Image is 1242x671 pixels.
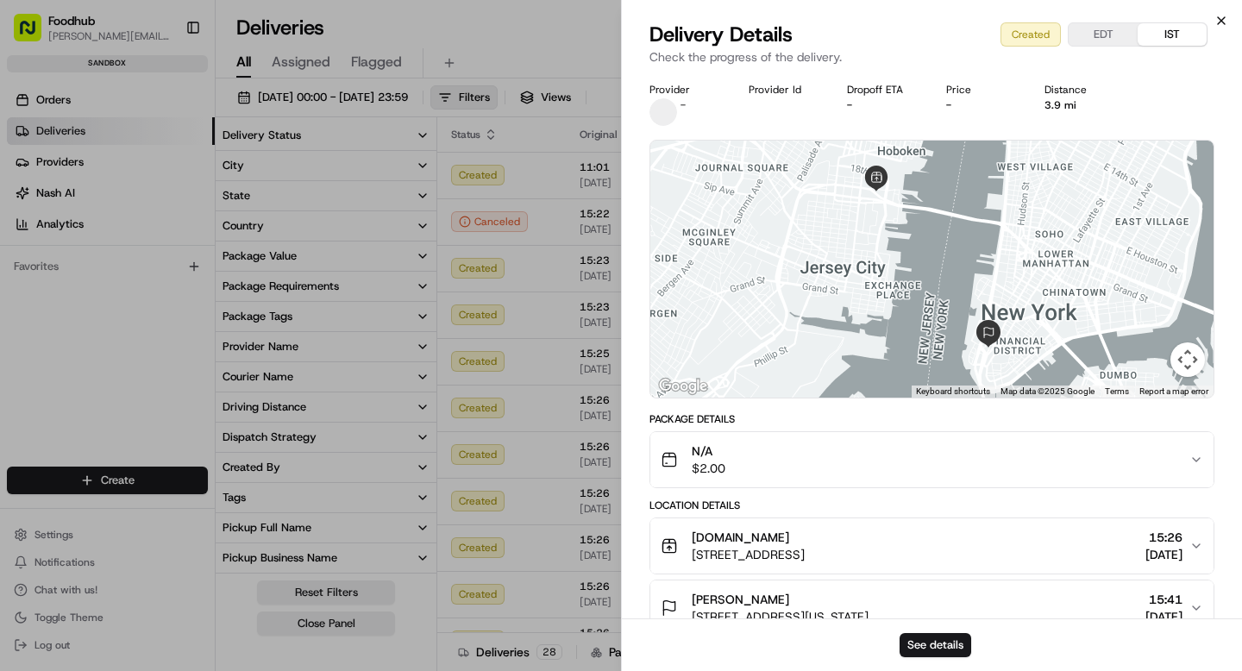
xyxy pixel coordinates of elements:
button: Map camera controls [1170,342,1205,377]
a: 📗Knowledge Base [10,243,139,274]
button: N/A$2.00 [650,432,1214,487]
button: Keyboard shortcuts [916,386,990,398]
div: 💻 [146,252,160,266]
span: 15:41 [1145,591,1182,608]
img: Nash [17,17,52,52]
span: [DATE] [1145,608,1182,625]
div: 📗 [17,252,31,266]
button: IST [1138,23,1207,46]
a: Terms (opens in new tab) [1105,386,1129,396]
span: [STREET_ADDRESS] [692,546,805,563]
button: See details [900,633,971,657]
p: Check the progress of the delivery. [649,48,1214,66]
span: Pylon [172,292,209,305]
a: Report a map error [1139,386,1208,396]
div: Package Details [649,412,1214,426]
div: Distance [1044,83,1116,97]
div: Dropoff ETA [847,83,919,97]
input: Clear [45,111,285,129]
span: [DATE] [1145,546,1182,563]
p: Welcome 👋 [17,69,314,97]
span: - [681,98,686,112]
img: 1736555255976-a54dd68f-1ca7-489b-9aae-adbdc363a1c4 [17,165,48,196]
div: - [946,98,1018,112]
span: 15:26 [1145,529,1182,546]
button: Start new chat [293,170,314,191]
span: [DOMAIN_NAME] [692,529,789,546]
a: Powered byPylon [122,292,209,305]
div: Provider [649,83,721,97]
span: N/A [692,442,725,460]
div: - [847,98,919,112]
button: [DOMAIN_NAME][STREET_ADDRESS]15:26[DATE] [650,518,1214,574]
div: Location Details [649,499,1214,512]
span: [STREET_ADDRESS][US_STATE] [692,608,869,625]
button: EDT [1069,23,1138,46]
div: Price [946,83,1018,97]
span: Delivery Details [649,21,793,48]
span: [PERSON_NAME] [692,591,789,608]
a: 💻API Documentation [139,243,284,274]
div: Provider Id [749,83,820,97]
span: $2.00 [692,460,725,477]
img: Google [655,375,712,398]
span: Knowledge Base [34,250,132,267]
span: Map data ©2025 Google [1000,386,1095,396]
div: We're available if you need us! [59,182,218,196]
div: 3.9 mi [1044,98,1116,112]
span: API Documentation [163,250,277,267]
div: Start new chat [59,165,283,182]
button: [PERSON_NAME][STREET_ADDRESS][US_STATE]15:41[DATE] [650,580,1214,636]
a: Open this area in Google Maps (opens a new window) [655,375,712,398]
